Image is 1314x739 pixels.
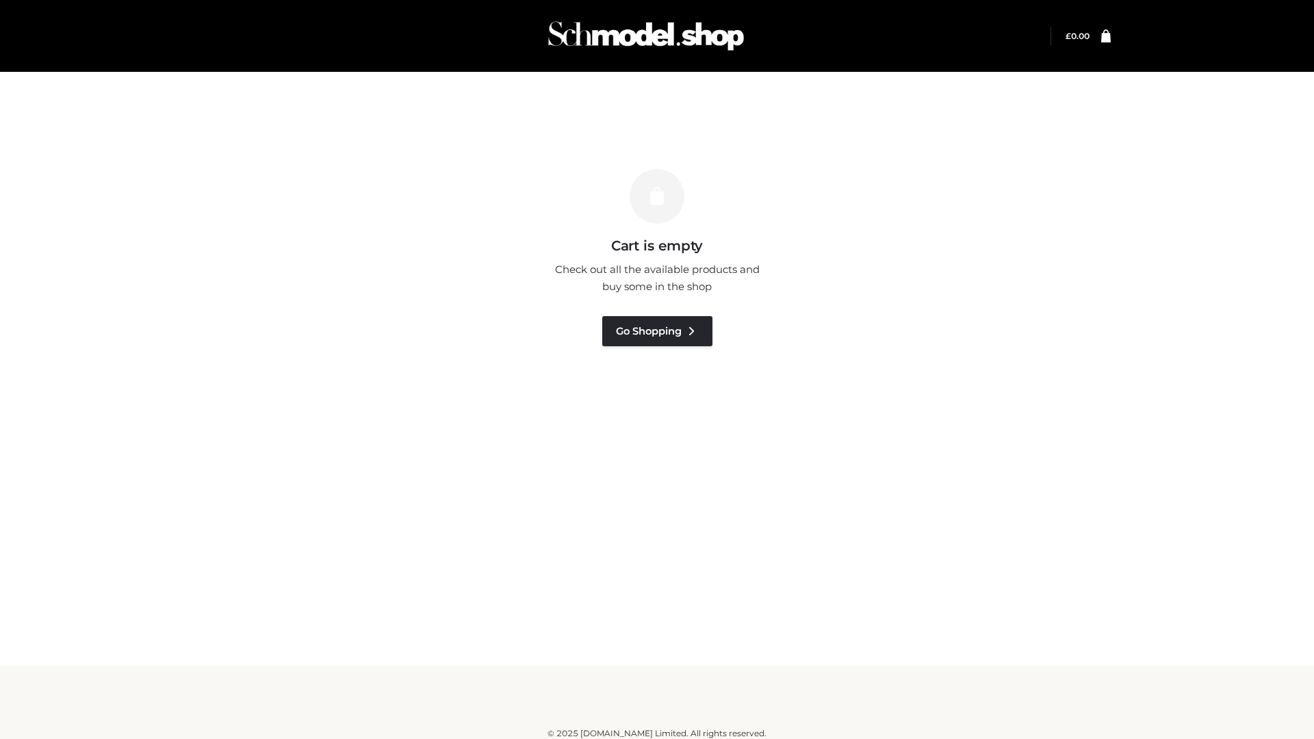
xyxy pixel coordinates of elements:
[234,237,1080,254] h3: Cart is empty
[1066,31,1090,41] a: £0.00
[1066,31,1090,41] bdi: 0.00
[1066,31,1071,41] span: £
[602,316,712,346] a: Go Shopping
[543,9,749,63] img: Schmodel Admin 964
[547,261,766,296] p: Check out all the available products and buy some in the shop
